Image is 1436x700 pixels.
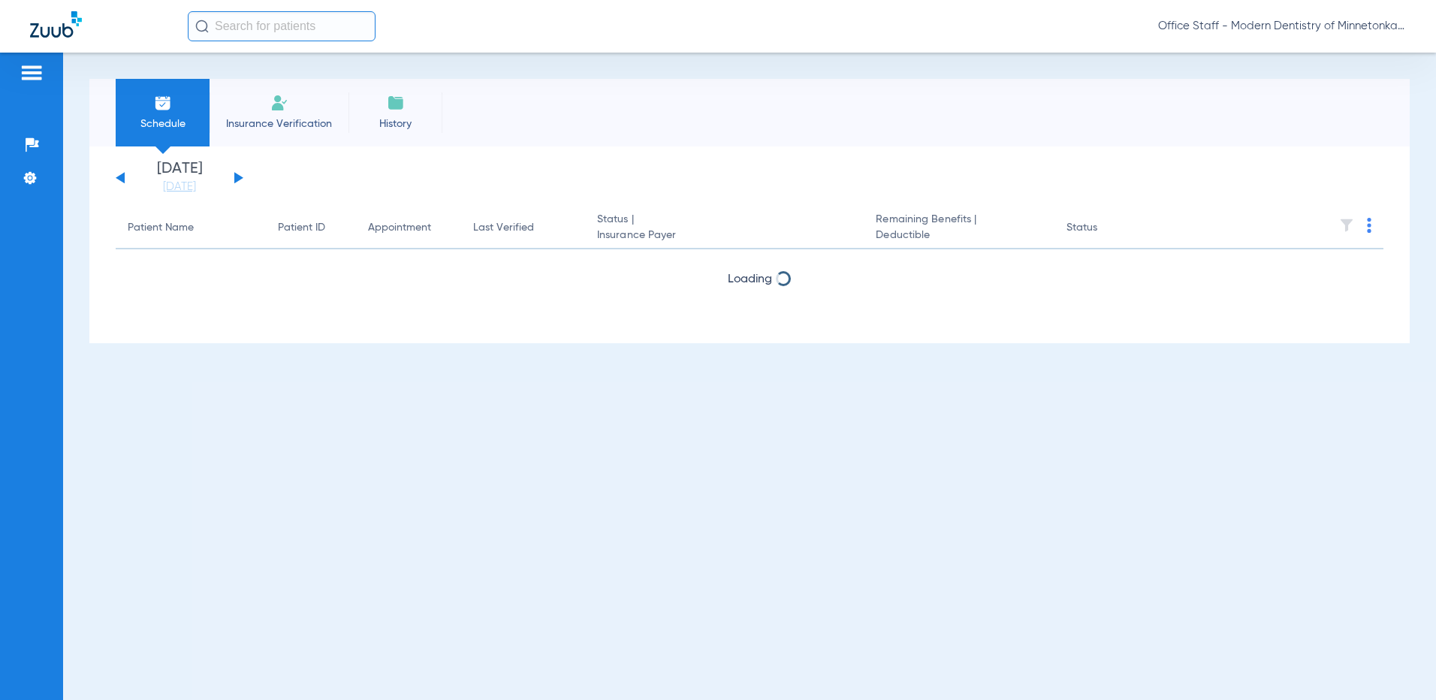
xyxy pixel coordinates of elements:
[195,20,209,33] img: Search Icon
[134,180,225,195] a: [DATE]
[30,11,82,38] img: Zuub Logo
[585,207,864,249] th: Status |
[473,220,534,236] div: Last Verified
[128,220,194,236] div: Patient Name
[270,94,288,112] img: Manual Insurance Verification
[1158,19,1406,34] span: Office Staff - Modern Dentistry of Minnetonka
[134,161,225,195] li: [DATE]
[1367,218,1371,233] img: group-dot-blue.svg
[188,11,376,41] input: Search for patients
[597,228,852,243] span: Insurance Payer
[473,220,573,236] div: Last Verified
[387,94,405,112] img: History
[1054,207,1156,249] th: Status
[876,228,1042,243] span: Deductible
[728,273,772,285] span: Loading
[368,220,431,236] div: Appointment
[864,207,1054,249] th: Remaining Benefits |
[20,64,44,82] img: hamburger-icon
[360,116,431,131] span: History
[221,116,337,131] span: Insurance Verification
[278,220,325,236] div: Patient ID
[278,220,344,236] div: Patient ID
[1339,218,1354,233] img: filter.svg
[127,116,198,131] span: Schedule
[154,94,172,112] img: Schedule
[128,220,254,236] div: Patient Name
[368,220,449,236] div: Appointment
